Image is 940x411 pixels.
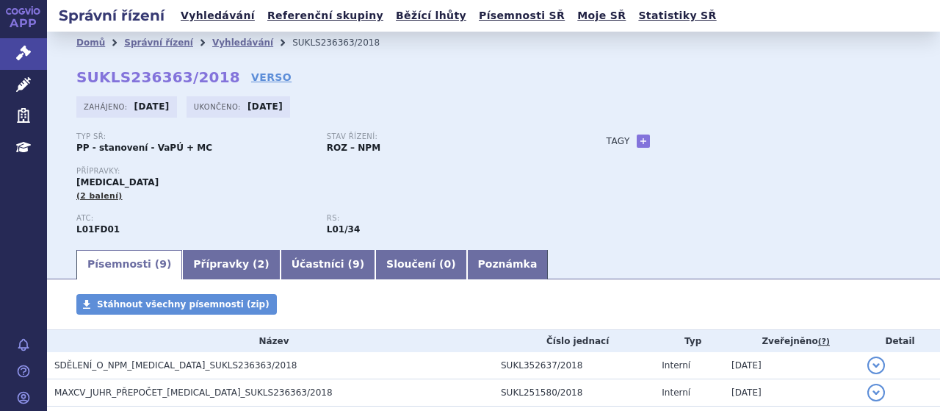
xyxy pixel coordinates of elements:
p: Přípravky: [76,167,577,176]
span: 9 [352,258,360,270]
span: Zahájeno: [84,101,130,112]
a: VERSO [251,70,292,85]
a: Referenční skupiny [263,6,388,26]
a: Sloučení (0) [375,250,466,279]
strong: [DATE] [134,101,170,112]
a: Vyhledávání [212,37,273,48]
strong: ROZ – NPM [327,143,380,153]
strong: trastuzumab [327,224,360,235]
span: SDĚLENÍ_O_NPM_KANJINTI_SUKLS236363/2018 [54,360,297,371]
a: Písemnosti SŘ [474,6,569,26]
h3: Tagy [607,132,630,150]
strong: SUKLS236363/2018 [76,68,240,86]
strong: TRASTUZUMAB [76,224,120,235]
abbr: (?) [818,337,830,347]
a: Moje SŘ [573,6,630,26]
td: SUKL251580/2018 [493,379,654,407]
span: Interní [662,387,690,398]
span: Stáhnout všechny písemnosti (zip) [97,299,270,310]
span: 9 [159,258,167,270]
a: Písemnosti (9) [76,250,182,279]
span: MAXCV_JUHR_PŘEPOČET_KANJINTI_SUKLS236363/2018 [54,387,333,398]
span: [MEDICAL_DATA] [76,177,159,187]
a: Stáhnout všechny písemnosti (zip) [76,294,277,315]
button: detail [867,357,885,374]
li: SUKLS236363/2018 [292,32,399,54]
th: Číslo jednací [493,330,654,352]
h2: Správní řízení [47,5,176,26]
th: Název [47,330,493,352]
a: + [637,135,650,148]
a: Vyhledávání [176,6,259,26]
p: Typ SŘ: [76,132,312,141]
td: SUKL352637/2018 [493,352,654,379]
p: ATC: [76,214,312,223]
td: [DATE] [724,379,860,407]
span: Interní [662,360,690,371]
a: Správní řízení [124,37,193,48]
a: Domů [76,37,105,48]
span: 0 [444,258,451,270]
a: Statistiky SŘ [634,6,720,26]
th: Typ [654,330,724,352]
strong: PP - stanovení - VaPÚ + MC [76,143,212,153]
th: Zveřejněno [724,330,860,352]
span: (2 balení) [76,191,123,201]
p: Stav řízení: [327,132,563,141]
span: Ukončeno: [194,101,244,112]
td: [DATE] [724,352,860,379]
span: 2 [258,258,265,270]
button: detail [867,384,885,401]
p: RS: [327,214,563,223]
strong: [DATE] [247,101,283,112]
a: Účastníci (9) [281,250,375,279]
a: Poznámka [467,250,549,279]
a: Přípravky (2) [182,250,280,279]
a: Běžící lhůty [391,6,471,26]
th: Detail [860,330,940,352]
